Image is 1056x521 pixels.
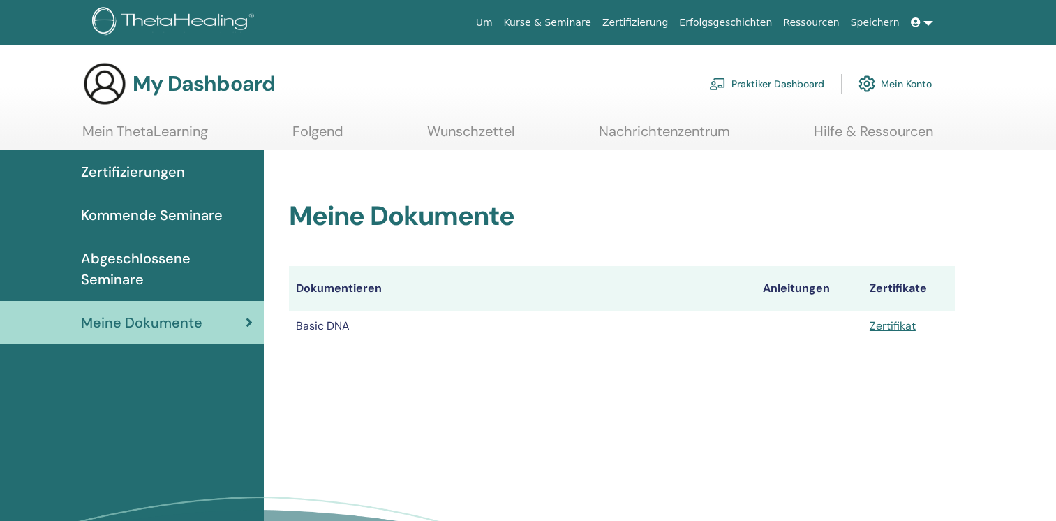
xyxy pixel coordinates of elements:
a: Nachrichtenzentrum [599,123,730,150]
img: chalkboard-teacher.svg [709,78,726,90]
th: Anleitungen [756,266,863,311]
td: Basic DNA [289,311,755,342]
a: Speichern [845,10,905,36]
a: Ressourcen [778,10,845,36]
a: Hilfe & Ressourcen [814,123,933,150]
span: Abgeschlossene Seminare [81,248,253,290]
th: Dokumentieren [289,266,755,311]
a: Kurse & Seminare [498,10,597,36]
img: cog.svg [858,72,875,96]
a: Um [470,10,498,36]
img: logo.png [92,7,259,38]
th: Zertifikate [863,266,955,311]
span: Kommende Seminare [81,205,223,226]
span: Meine Dokumente [81,312,202,333]
a: Wunschzettel [427,123,514,150]
a: Zertifikat [870,318,916,333]
a: Mein Konto [858,68,932,99]
a: Mein ThetaLearning [82,123,208,150]
img: generic-user-icon.jpg [82,61,127,106]
h2: Meine Dokumente [289,200,955,233]
a: Erfolgsgeschichten [674,10,778,36]
span: Zertifizierungen [81,161,185,182]
h3: My Dashboard [133,71,275,96]
a: Praktiker Dashboard [709,68,824,99]
a: Zertifizierung [597,10,674,36]
a: Folgend [292,123,343,150]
